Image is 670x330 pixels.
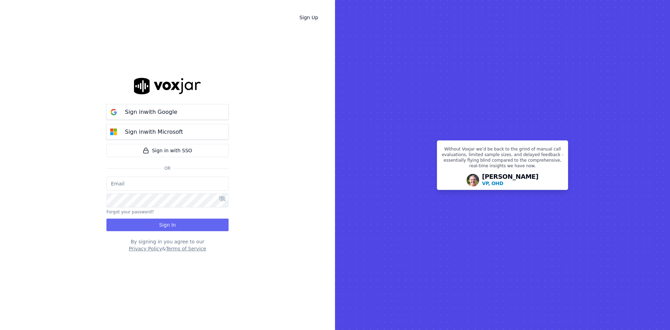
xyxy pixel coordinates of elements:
[166,245,206,252] button: Terms of Service
[294,11,324,24] a: Sign Up
[125,128,183,136] p: Sign in with Microsoft
[134,78,201,94] img: logo
[482,174,538,187] div: [PERSON_NAME]
[106,144,229,157] a: Sign in with SSO
[107,105,121,119] img: google Sign in button
[107,125,121,139] img: microsoft Sign in button
[106,104,229,120] button: Sign inwith Google
[106,177,229,191] input: Email
[125,108,177,116] p: Sign in with Google
[441,146,564,171] p: Without Voxjar we’d be back to the grind of manual call evaluations, limited sample sizes, and de...
[482,180,503,187] p: VP, OHD
[106,238,229,252] div: By signing in you agree to our &
[106,219,229,231] button: Sign In
[106,209,154,215] button: Forgot your password?
[162,166,173,171] span: Or
[129,245,162,252] button: Privacy Policy
[106,124,229,140] button: Sign inwith Microsoft
[467,174,479,186] img: Avatar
